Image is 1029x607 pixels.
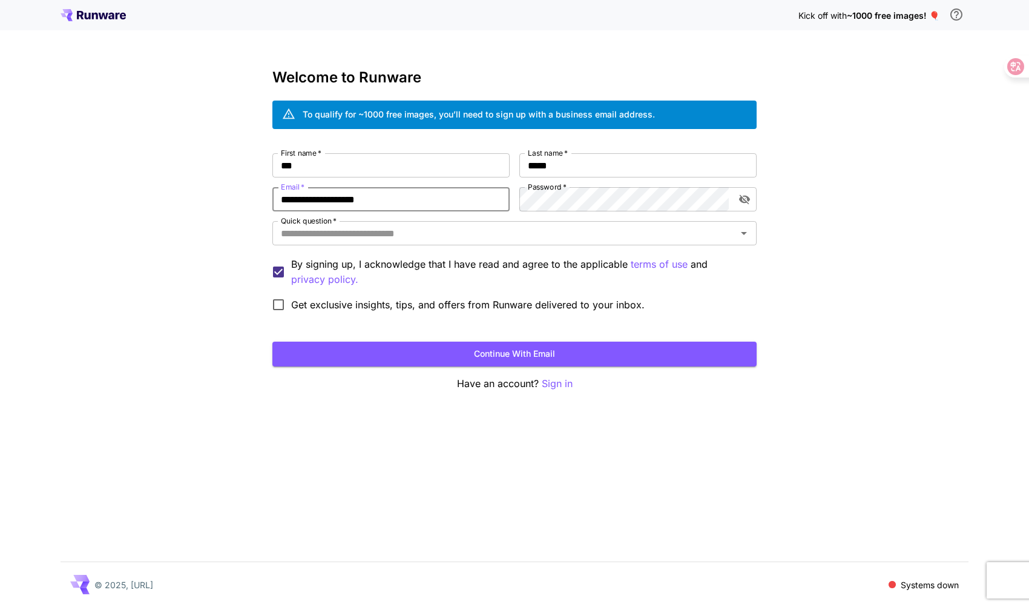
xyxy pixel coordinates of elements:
div: To qualify for ~1000 free images, you’ll need to sign up with a business email address. [303,108,655,121]
label: Password [528,182,567,192]
button: Open [735,225,752,242]
span: ~1000 free images! 🎈 [847,10,939,21]
button: By signing up, I acknowledge that I have read and agree to the applicable and privacy policy. [631,257,688,272]
p: By signing up, I acknowledge that I have read and agree to the applicable and [291,257,747,287]
p: privacy policy. [291,272,358,287]
label: Last name [528,148,568,158]
h3: Welcome to Runware [272,69,757,86]
span: Get exclusive insights, tips, and offers from Runware delivered to your inbox. [291,297,645,312]
button: Continue with email [272,342,757,367]
p: terms of use [631,257,688,272]
label: First name [281,148,321,158]
span: Kick off with [798,10,847,21]
button: Sign in [542,376,573,391]
p: Systems down [901,579,959,591]
p: © 2025, [URL] [94,579,153,591]
label: Email [281,182,304,192]
label: Quick question [281,216,337,226]
button: toggle password visibility [734,188,755,210]
button: In order to qualify for free credit, you need to sign up with a business email address and click ... [944,2,968,27]
p: Have an account? [272,376,757,391]
button: By signing up, I acknowledge that I have read and agree to the applicable terms of use and [291,272,358,287]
